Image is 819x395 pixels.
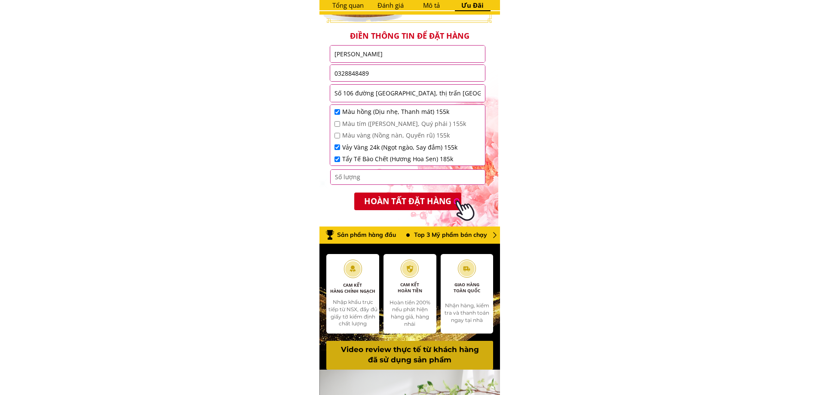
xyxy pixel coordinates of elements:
div: Nhận hàng, kiểm tra và thanh toán ngay tại nhà [443,302,491,324]
h3: Điền thông tin để đặt hàng [324,31,495,41]
span: Màu vàng (Nồng nàn, Quyến rũ) 155k [342,131,466,140]
span: Tẩy Tế Bào Chết (Hương Hoa Sen) 185k [342,154,466,164]
p: HOÀN TẤT ĐẶT HÀNG [354,193,461,210]
div: GIAO HÀNG TOÀN QUỐC [441,282,493,294]
h3: Video review thực tế từ khách hàng đã sử dụng sản phẩm [330,345,490,365]
input: Số lượng [333,170,483,184]
div: Hoàn tiền 200% nếu phát hiện hàng giả, hàng nhái [386,299,433,328]
span: Màu hồng (Dịu nhẹ, Thanh mát) 155k [342,107,466,116]
span: CAM KẾT HOÀN TIỀN [398,282,422,294]
div: Top 3 Mỹ phẩm bán chạy [414,230,495,239]
span: Vảy Vàng 24k (Ngọt ngào, Say đắm) 155k [342,143,466,152]
div: Sản phẩm hàng đầu [337,230,398,239]
span: Màu tím ([PERSON_NAME], Quý phái ) 155k [342,119,466,129]
input: Họ và Tên [332,46,483,62]
span: CAM KẾT HÀNG CHÍNH NGẠCH [330,282,375,294]
div: Nhập khẩu trực tiếp từ NSX, đầy đủ giấy tờ kiểm định chất lượng [328,299,377,328]
input: Số điện thoại [332,65,483,81]
input: Địa chỉ cũ chưa sáp nhập [332,85,483,102]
